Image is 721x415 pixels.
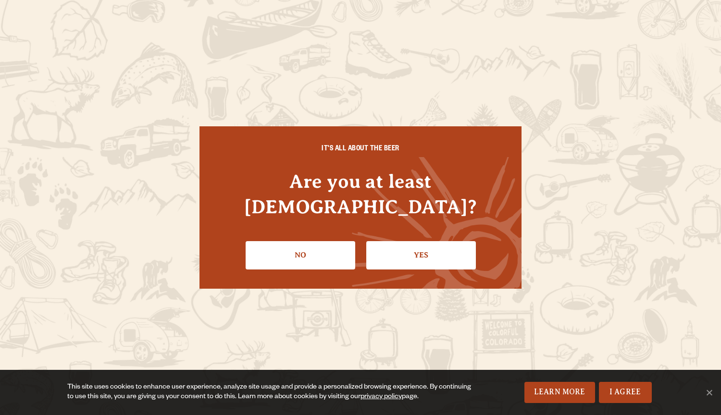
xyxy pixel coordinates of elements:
span: No [704,388,714,397]
a: Confirm I'm 21 or older [366,241,476,269]
h4: Are you at least [DEMOGRAPHIC_DATA]? [219,169,502,220]
h6: IT'S ALL ABOUT THE BEER [219,146,502,154]
div: This site uses cookies to enhance user experience, analyze site usage and provide a personalized ... [67,383,471,402]
a: Learn More [524,382,595,403]
a: No [246,241,355,269]
a: I Agree [599,382,652,403]
a: privacy policy [360,393,402,401]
